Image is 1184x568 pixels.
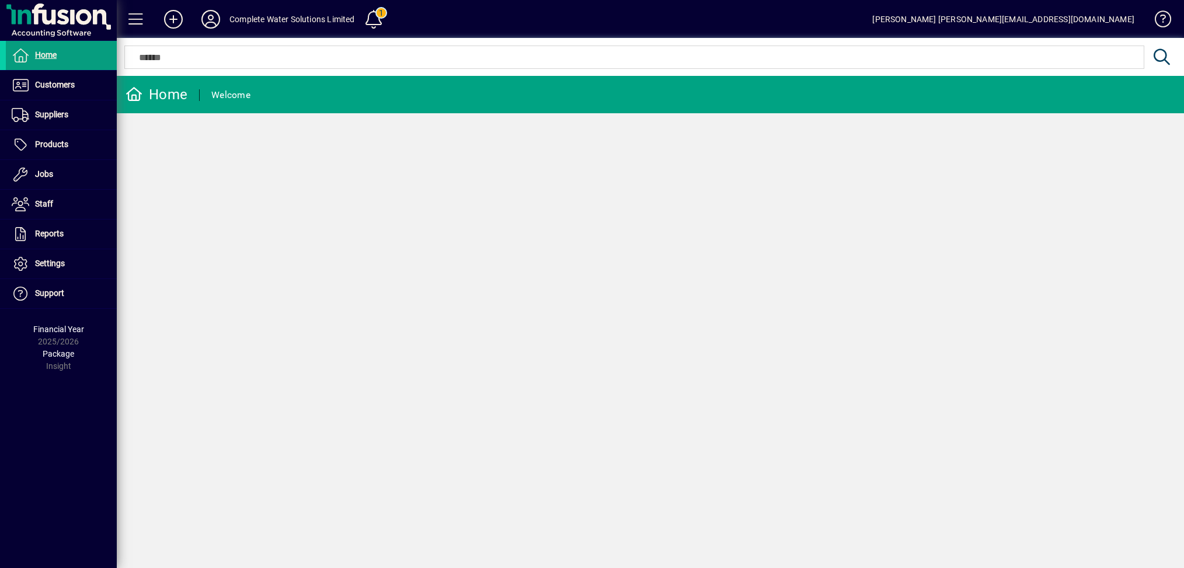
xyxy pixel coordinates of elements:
[6,279,117,308] a: Support
[33,325,84,334] span: Financial Year
[6,71,117,100] a: Customers
[211,86,250,104] div: Welcome
[35,110,68,119] span: Suppliers
[35,288,64,298] span: Support
[6,219,117,249] a: Reports
[126,85,187,104] div: Home
[6,100,117,130] a: Suppliers
[6,249,117,278] a: Settings
[35,229,64,238] span: Reports
[6,160,117,189] a: Jobs
[35,80,75,89] span: Customers
[35,169,53,179] span: Jobs
[155,9,192,30] button: Add
[35,259,65,268] span: Settings
[192,9,229,30] button: Profile
[1146,2,1169,40] a: Knowledge Base
[229,10,355,29] div: Complete Water Solutions Limited
[872,10,1134,29] div: [PERSON_NAME] [PERSON_NAME][EMAIL_ADDRESS][DOMAIN_NAME]
[35,50,57,60] span: Home
[6,130,117,159] a: Products
[35,140,68,149] span: Products
[43,349,74,358] span: Package
[6,190,117,219] a: Staff
[35,199,53,208] span: Staff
